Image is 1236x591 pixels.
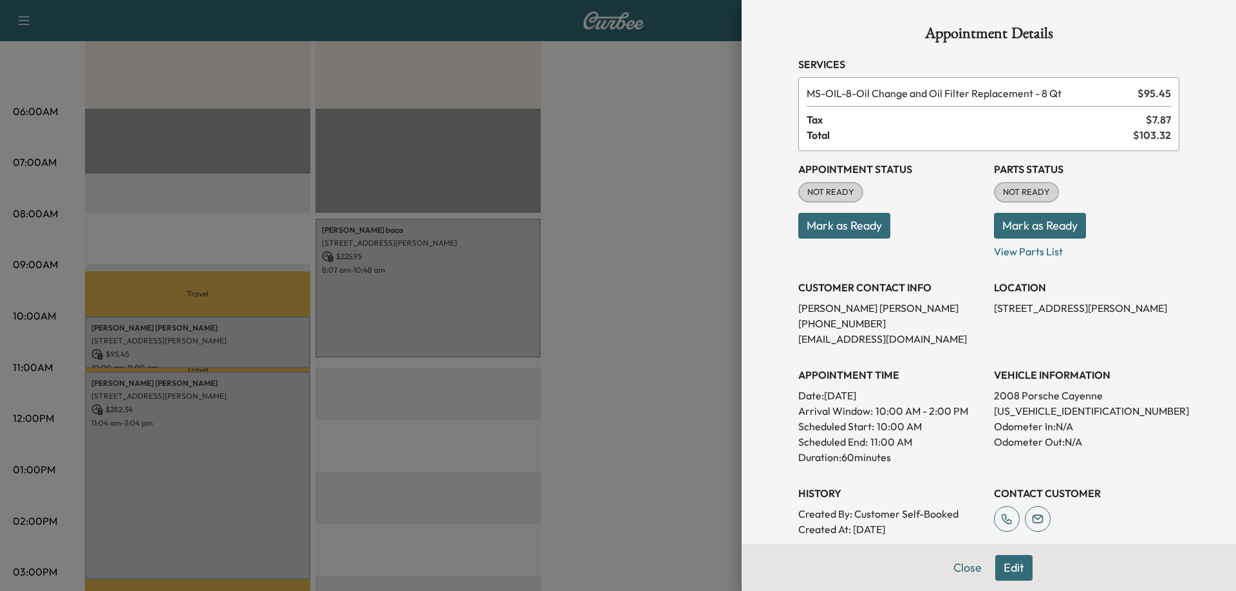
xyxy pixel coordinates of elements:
h3: Appointment Status [798,161,984,177]
p: 10:00 AM [877,419,922,434]
h3: CONTACT CUSTOMER [994,486,1179,501]
p: Scheduled End: [798,434,868,450]
span: $ 95.45 [1138,86,1171,101]
p: [PERSON_NAME] [PERSON_NAME] [798,300,984,316]
h3: CUSTOMER CONTACT INFO [798,280,984,295]
h3: APPOINTMENT TIME [798,367,984,383]
p: Scheduled Start: [798,419,874,434]
p: 11:00 AM [870,434,912,450]
p: 2008 Porsche Cayenne [994,388,1179,403]
p: Arrival Window: [798,403,984,419]
p: [STREET_ADDRESS][PERSON_NAME] [994,300,1179,316]
button: Edit [995,555,1033,581]
p: [EMAIL_ADDRESS][DOMAIN_NAME] [798,331,984,347]
h3: VEHICLE INFORMATION [994,367,1179,383]
button: Mark as Ready [994,213,1086,239]
button: Mark as Ready [798,213,890,239]
span: $ 7.87 [1146,112,1171,127]
button: Close [945,555,990,581]
span: $ 103.32 [1133,127,1171,143]
p: [US_VEHICLE_IDENTIFICATION_NUMBER] [994,403,1179,419]
h3: Parts Status [994,161,1179,177]
span: Oil Change and Oil Filter Replacement - 8 Qt [807,86,1132,101]
p: [PHONE_NUMBER] [798,316,984,331]
h3: History [798,486,984,501]
p: Created At : [DATE] [798,522,984,537]
h3: LOCATION [994,280,1179,295]
span: NOT READY [800,186,862,199]
span: Tax [807,112,1146,127]
span: Total [807,127,1133,143]
p: Odometer In: N/A [994,419,1179,434]
span: 10:00 AM - 2:00 PM [876,403,968,419]
p: Created By : Customer Self-Booked [798,506,984,522]
h1: Appointment Details [798,26,1179,46]
p: Odometer Out: N/A [994,434,1179,450]
p: Date: [DATE] [798,388,984,403]
h3: Services [798,57,1179,72]
span: NOT READY [995,186,1058,199]
p: Duration: 60 minutes [798,450,984,465]
p: View Parts List [994,239,1179,259]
